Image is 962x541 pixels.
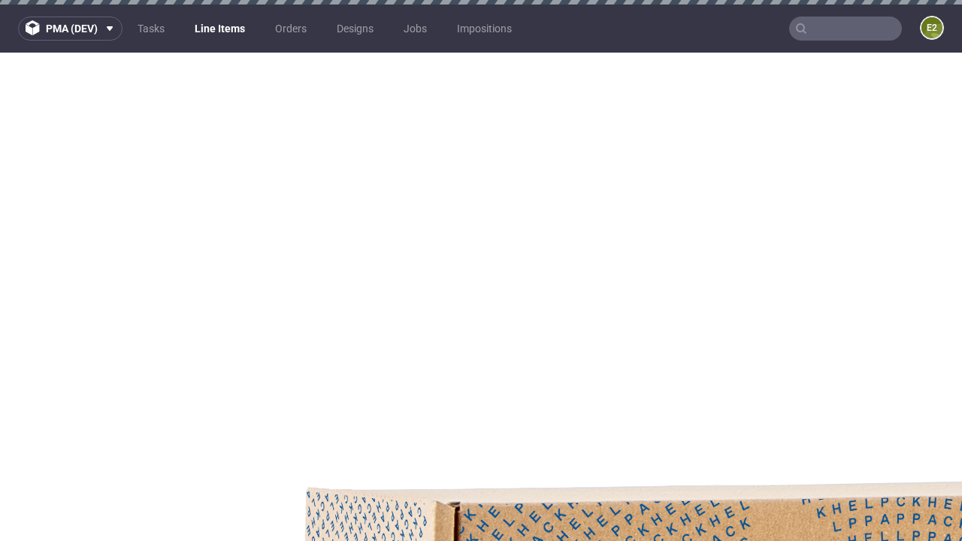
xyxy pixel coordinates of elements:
button: pma (dev) [18,17,123,41]
a: Orders [266,17,316,41]
a: Tasks [129,17,174,41]
span: pma (dev) [46,23,98,34]
figcaption: e2 [921,17,942,38]
a: Jobs [395,17,436,41]
a: Line Items [186,17,254,41]
a: Designs [328,17,383,41]
a: Impositions [448,17,521,41]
